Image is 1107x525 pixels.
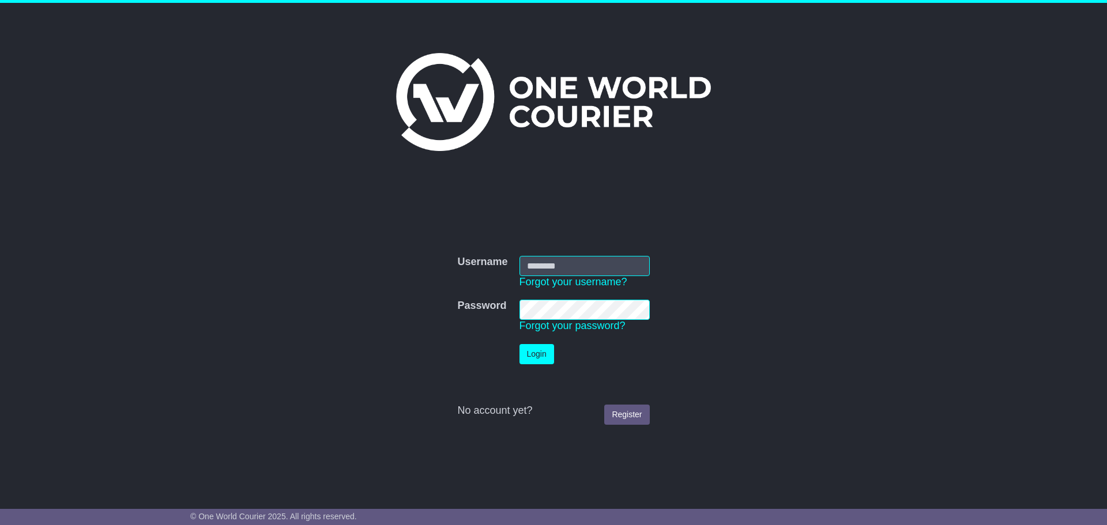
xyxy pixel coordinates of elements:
img: One World [396,53,711,151]
a: Register [604,405,649,425]
label: Password [457,300,506,312]
label: Username [457,256,507,269]
a: Forgot your password? [519,320,626,331]
button: Login [519,344,554,364]
div: No account yet? [457,405,649,417]
span: © One World Courier 2025. All rights reserved. [190,512,357,521]
a: Forgot your username? [519,276,627,288]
